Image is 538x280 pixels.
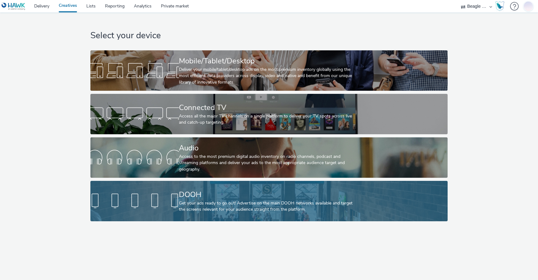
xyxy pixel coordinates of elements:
[179,200,356,213] div: Get your ads ready to go out! Advertise on the main DOOH networks available and target the screen...
[179,67,356,85] div: Deliver your mobile/tablet/desktop ads on the most premium inventory globally using the most effi...
[179,143,356,154] div: Audio
[90,94,448,134] a: Connected TVAccess all the major TV channels on a single platform to deliver your TV spots across...
[179,56,356,67] div: Mobile/Tablet/Desktop
[179,189,356,200] div: DOOH
[90,137,448,178] a: AudioAccess to the most premium digital audio inventory on radio channels, podcast and streaming ...
[524,0,533,12] img: Jonas Bruzga
[179,154,356,172] div: Access to the most premium digital audio inventory on radio channels, podcast and streaming platf...
[90,30,448,42] h1: Select your device
[90,181,448,221] a: DOOHGet your ads ready to go out! Advertise on the main DOOH networks available and target the sc...
[495,1,507,11] a: Hawk Academy
[179,102,356,113] div: Connected TV
[495,1,504,11] img: Hawk Academy
[2,2,25,10] img: undefined Logo
[90,50,448,91] a: Mobile/Tablet/DesktopDeliver your mobile/tablet/desktop ads on the most premium inventory globall...
[179,113,356,126] div: Access all the major TV channels on a single platform to deliver your TV spots across live and ca...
